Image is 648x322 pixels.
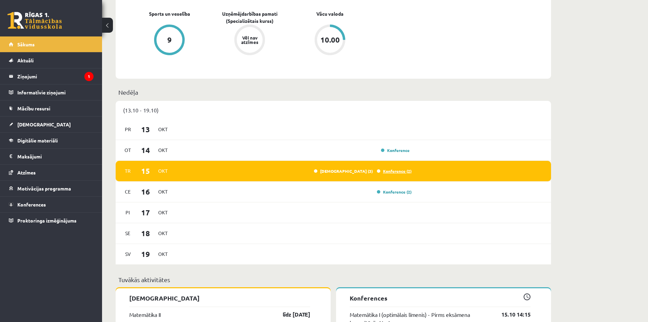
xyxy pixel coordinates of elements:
[121,186,135,197] span: Ce
[210,10,290,25] a: Uzņēmējdarbības pamati (Specializētais kurss)
[9,68,94,84] a: Ziņojumi1
[129,25,210,57] a: 9
[320,36,340,44] div: 10.00
[118,275,548,284] p: Tuvākās aktivitātes
[7,12,62,29] a: Rīgas 1. Tālmācības vidusskola
[350,293,531,303] p: Konferences
[9,85,94,100] a: Informatīvie ziņojumi
[135,124,156,135] span: 13
[316,10,344,17] a: Vācu valoda
[9,101,94,116] a: Mācību resursi
[156,124,170,135] span: Okt
[156,249,170,259] span: Okt
[377,168,412,174] a: Konference (2)
[17,185,71,191] span: Motivācijas programma
[9,213,94,228] a: Proktoringa izmēģinājums
[129,293,310,303] p: [DEMOGRAPHIC_DATA]
[135,165,156,177] span: 15
[121,145,135,155] span: Ot
[156,228,170,239] span: Okt
[210,25,290,57] a: Vēl nav atzīmes
[9,197,94,212] a: Konferences
[9,149,94,164] a: Maksājumi
[9,36,94,52] a: Sākums
[9,117,94,132] a: [DEMOGRAPHIC_DATA]
[84,72,94,81] i: 1
[121,249,135,259] span: Sv
[17,217,77,224] span: Proktoringa izmēģinājums
[377,189,412,195] a: Konference (2)
[135,207,156,218] span: 17
[17,137,58,143] span: Digitālie materiāli
[17,41,35,47] span: Sākums
[121,166,135,176] span: Tr
[240,35,259,44] div: Vēl nav atzīmes
[121,124,135,135] span: Pr
[17,105,50,111] span: Mācību resursi
[149,10,190,17] a: Sports un veselība
[17,201,46,208] span: Konferences
[17,57,34,63] span: Aktuāli
[17,121,71,127] span: [DEMOGRAPHIC_DATA]
[135,186,156,197] span: 16
[9,133,94,148] a: Digitālie materiāli
[156,207,170,218] span: Okt
[135,248,156,260] span: 19
[17,85,94,100] legend: Informatīvie ziņojumi
[9,165,94,180] a: Atzīmes
[135,228,156,239] span: 18
[9,181,94,196] a: Motivācijas programma
[17,169,36,175] span: Atzīmes
[121,228,135,239] span: Se
[17,149,94,164] legend: Maksājumi
[129,310,161,319] a: Matemātika II
[271,310,310,319] a: līdz [DATE]
[156,145,170,155] span: Okt
[156,186,170,197] span: Okt
[17,68,94,84] legend: Ziņojumi
[118,88,548,97] p: Nedēļa
[314,168,373,174] a: [DEMOGRAPHIC_DATA] (3)
[135,144,156,156] span: 14
[121,207,135,218] span: Pi
[491,310,531,319] a: 15.10 14:15
[9,52,94,68] a: Aktuāli
[290,25,370,57] a: 10.00
[156,166,170,176] span: Okt
[381,148,410,153] a: Konference
[116,101,551,119] div: (13.10 - 19.10)
[167,36,172,44] div: 9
